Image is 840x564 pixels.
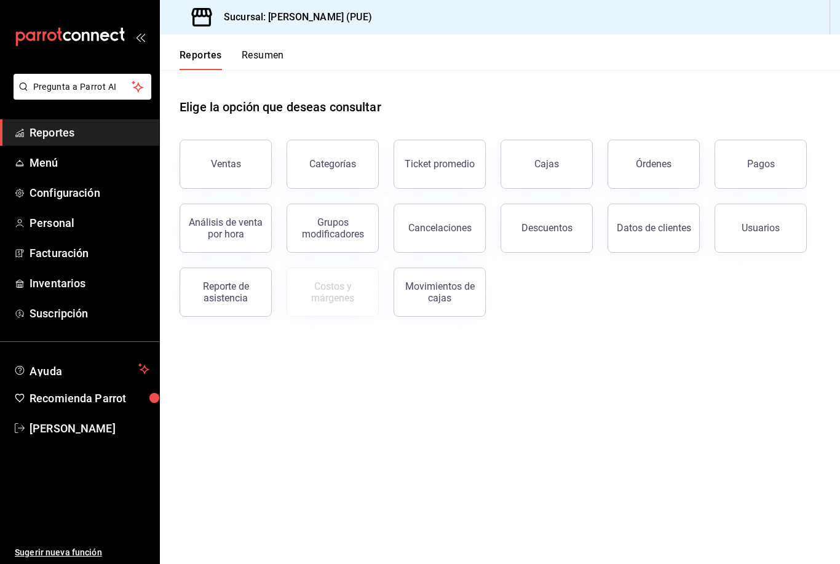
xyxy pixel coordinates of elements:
[180,268,272,317] button: Reporte de asistencia
[287,140,379,189] button: Categorías
[394,204,486,253] button: Cancelaciones
[402,280,478,304] div: Movimientos de cajas
[30,215,149,231] span: Personal
[30,362,133,376] span: Ayuda
[394,140,486,189] button: Ticket promedio
[214,10,372,25] h3: Sucursal: [PERSON_NAME] (PUE)
[501,140,593,189] button: Cajas
[309,158,356,170] div: Categorías
[715,140,807,189] button: Pagos
[30,245,149,261] span: Facturación
[501,204,593,253] button: Descuentos
[295,216,371,240] div: Grupos modificadores
[30,420,149,437] span: [PERSON_NAME]
[715,204,807,253] button: Usuarios
[608,204,700,253] button: Datos de clientes
[180,140,272,189] button: Ventas
[636,158,672,170] div: Órdenes
[287,268,379,317] button: Contrata inventarios para ver este reporte
[521,222,573,234] div: Descuentos
[211,158,241,170] div: Ventas
[180,49,284,70] div: navigation tabs
[30,124,149,141] span: Reportes
[30,305,149,322] span: Suscripción
[14,74,151,100] button: Pregunta a Parrot AI
[9,89,151,102] a: Pregunta a Parrot AI
[617,222,691,234] div: Datos de clientes
[15,546,149,559] span: Sugerir nueva función
[408,222,472,234] div: Cancelaciones
[30,185,149,201] span: Configuración
[742,222,780,234] div: Usuarios
[180,49,222,70] button: Reportes
[180,98,381,116] h1: Elige la opción que deseas consultar
[30,275,149,292] span: Inventarios
[33,81,132,93] span: Pregunta a Parrot AI
[188,216,264,240] div: Análisis de venta por hora
[30,390,149,407] span: Recomienda Parrot
[287,204,379,253] button: Grupos modificadores
[188,280,264,304] div: Reporte de asistencia
[608,140,700,189] button: Órdenes
[180,204,272,253] button: Análisis de venta por hora
[242,49,284,70] button: Resumen
[30,154,149,171] span: Menú
[747,158,775,170] div: Pagos
[295,280,371,304] div: Costos y márgenes
[534,158,559,170] div: Cajas
[135,32,145,42] button: open_drawer_menu
[394,268,486,317] button: Movimientos de cajas
[405,158,475,170] div: Ticket promedio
